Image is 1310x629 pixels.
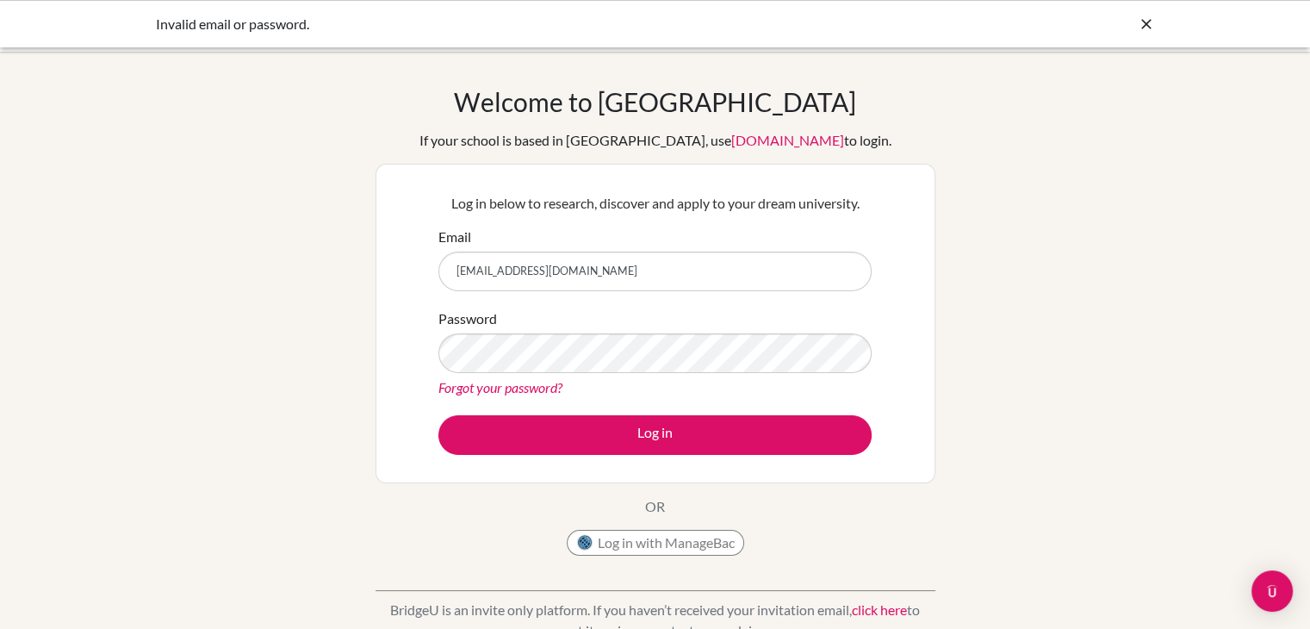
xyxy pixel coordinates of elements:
[438,415,872,455] button: Log in
[454,86,856,117] h1: Welcome to [GEOGRAPHIC_DATA]
[852,601,907,618] a: click here
[567,530,744,556] button: Log in with ManageBac
[438,193,872,214] p: Log in below to research, discover and apply to your dream university.
[419,130,891,151] div: If your school is based in [GEOGRAPHIC_DATA], use to login.
[731,132,844,148] a: [DOMAIN_NAME]
[645,496,665,517] p: OR
[438,227,471,247] label: Email
[156,14,897,34] div: Invalid email or password.
[1251,570,1293,612] div: Open Intercom Messenger
[438,379,562,395] a: Forgot your password?
[438,308,497,329] label: Password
